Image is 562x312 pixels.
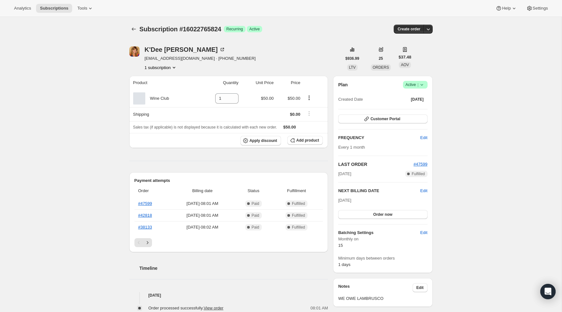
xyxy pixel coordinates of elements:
[398,27,420,32] span: Create order
[338,236,427,242] span: Monthly on
[148,306,224,310] span: Order processed successfully.
[252,201,259,206] span: Paid
[138,213,152,218] a: #42818
[338,295,427,302] span: WE OWE LAMBRUSCO
[412,171,425,176] span: Fulfilled
[36,4,72,13] button: Subscriptions
[338,262,350,267] span: 1 days
[77,6,87,11] span: Tools
[338,243,343,248] span: 15
[379,56,383,61] span: 25
[338,114,427,123] button: Customer Portal
[133,125,277,129] span: Sales tax (if applicable) is not displayed because it is calculated with each new order.
[413,283,428,292] button: Edit
[370,116,400,121] span: Customer Portal
[138,201,152,206] a: #47599
[134,238,323,247] nav: Pagination
[349,65,356,70] span: LTV
[373,212,392,217] span: Order now
[172,224,233,230] span: [DATE] · 08:02 AM
[140,265,328,271] h2: Timeline
[338,145,365,150] span: Every 1 month
[172,212,233,219] span: [DATE] · 08:01 AM
[73,4,97,13] button: Tools
[338,82,348,88] h2: Plan
[283,125,296,129] span: $50.00
[304,110,314,117] button: Shipping actions
[346,56,359,61] span: $936.99
[240,76,276,90] th: Unit Price
[197,76,240,90] th: Quantity
[414,162,427,167] a: #47599
[274,188,319,194] span: Fulfillment
[237,188,270,194] span: Status
[399,54,411,60] span: $37.48
[172,188,233,194] span: Billing date
[292,213,305,218] span: Fulfilled
[407,95,428,104] button: [DATE]
[338,161,414,168] h2: LAST ORDER
[411,97,424,102] span: [DATE]
[304,94,314,101] button: Product actions
[338,188,420,194] h2: NEXT BILLING DATE
[129,46,140,57] span: K'Dee Miller
[416,133,431,143] button: Edit
[226,27,243,32] span: Recurring
[502,6,511,11] span: Help
[145,46,225,53] div: K'Dee [PERSON_NAME]
[522,4,552,13] button: Settings
[310,305,328,311] span: 08:01 AM
[338,210,427,219] button: Order now
[417,82,418,87] span: |
[145,55,256,62] span: [EMAIL_ADDRESS][DOMAIN_NAME] · [PHONE_NUMBER]
[401,63,409,67] span: AOV
[420,188,427,194] button: Edit
[338,135,420,141] h2: FREQUENCY
[287,136,323,145] button: Add product
[10,4,35,13] button: Analytics
[416,285,424,290] span: Edit
[140,26,221,33] span: Subscription #16022765824
[540,284,556,299] div: Open Intercom Messenger
[414,161,427,168] button: #47599
[416,228,431,238] button: Edit
[373,65,389,70] span: ORDERS
[14,6,31,11] span: Analytics
[342,54,363,63] button: $936.99
[338,96,363,103] span: Created Date
[338,171,351,177] span: [DATE]
[338,255,427,261] span: Minimum days between orders
[338,283,413,292] h3: Notes
[394,25,424,34] button: Create order
[292,201,305,206] span: Fulfilled
[145,64,177,71] button: Product actions
[143,238,152,247] button: Next
[204,306,224,310] a: View order
[129,107,197,121] th: Shipping
[252,225,259,230] span: Paid
[240,136,281,145] button: Apply discount
[406,82,425,88] span: Active
[249,138,277,143] span: Apply discount
[492,4,521,13] button: Help
[129,25,138,34] button: Subscriptions
[296,138,319,143] span: Add product
[338,230,420,236] h6: Batching Settings
[338,198,351,203] span: [DATE]
[292,225,305,230] span: Fulfilled
[129,292,328,299] h4: [DATE]
[40,6,68,11] span: Subscriptions
[134,184,170,198] th: Order
[375,54,387,63] button: 25
[129,76,197,90] th: Product
[420,135,427,141] span: Edit
[252,213,259,218] span: Paid
[420,230,427,236] span: Edit
[290,112,300,117] span: $0.00
[276,76,302,90] th: Price
[172,200,233,207] span: [DATE] · 08:01 AM
[145,95,169,102] div: Wine Club
[138,225,152,230] a: #38133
